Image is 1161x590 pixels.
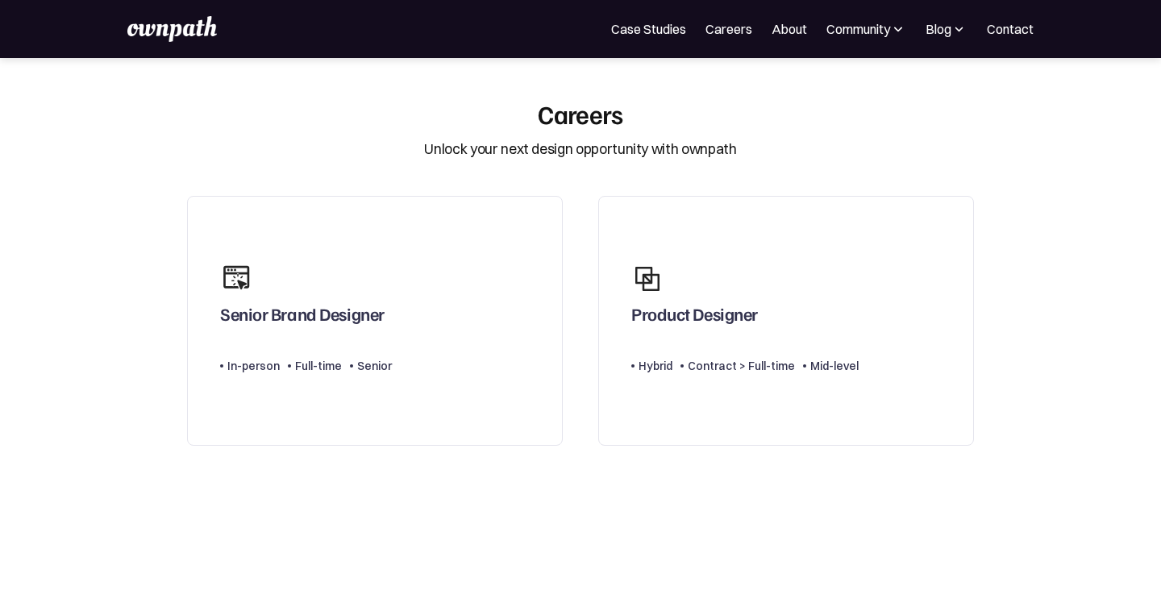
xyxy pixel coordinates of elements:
[631,303,758,332] div: Product Designer
[357,356,392,376] div: Senior
[987,19,1034,39] a: Contact
[295,356,342,376] div: Full-time
[187,196,563,447] a: Senior Brand DesignerIn-personFull-timeSenior
[926,19,951,39] div: Blog
[220,303,385,332] div: Senior Brand Designer
[705,19,752,39] a: Careers
[810,356,859,376] div: Mid-level
[538,98,623,129] div: Careers
[639,356,672,376] div: Hybrid
[227,356,280,376] div: In-person
[772,19,807,39] a: About
[424,139,736,160] div: Unlock your next design opportunity with ownpath
[826,19,890,39] div: Community
[611,19,686,39] a: Case Studies
[826,19,906,39] div: Community
[926,19,967,39] div: Blog
[688,356,795,376] div: Contract > Full-time
[598,196,974,447] a: Product DesignerHybridContract > Full-timeMid-level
